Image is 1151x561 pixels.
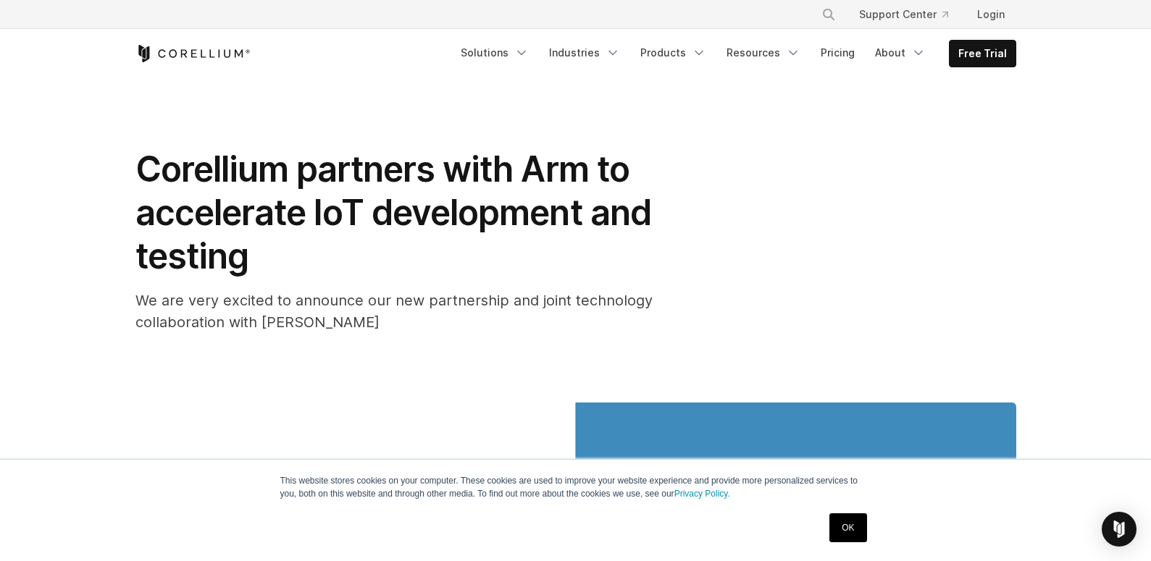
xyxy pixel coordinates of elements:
[816,1,842,28] button: Search
[950,41,1016,67] a: Free Trial
[812,40,863,66] a: Pricing
[674,489,730,499] a: Privacy Policy.
[135,45,251,62] a: Corellium Home
[1102,512,1137,547] div: Open Intercom Messenger
[280,474,871,500] p: This website stores cookies on your computer. These cookies are used to improve your website expe...
[829,513,866,542] a: OK
[866,40,934,66] a: About
[966,1,1016,28] a: Login
[540,40,629,66] a: Industries
[452,40,1016,67] div: Navigation Menu
[452,40,537,66] a: Solutions
[632,40,715,66] a: Products
[847,1,960,28] a: Support Center
[804,1,1016,28] div: Navigation Menu
[135,292,653,331] span: We are very excited to announce our new partnership and joint technology collaboration with [PERS...
[718,40,809,66] a: Resources
[135,148,651,277] span: Corellium partners with Arm to accelerate IoT development and testing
